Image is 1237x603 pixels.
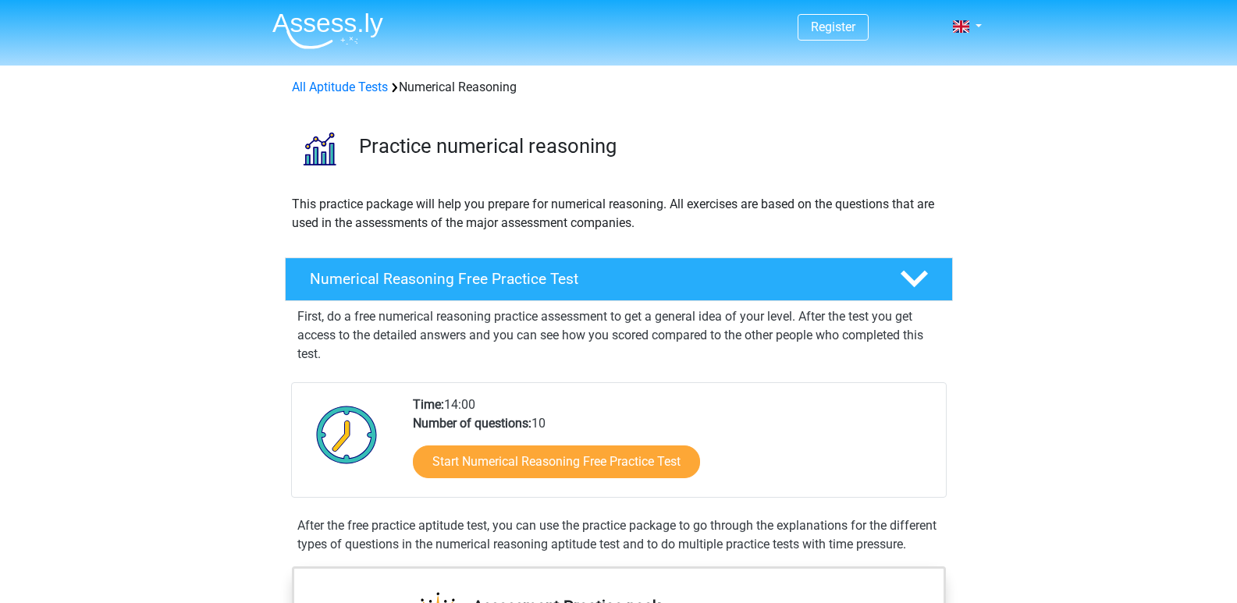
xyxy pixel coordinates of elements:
img: Clock [307,395,386,474]
p: First, do a free numerical reasoning practice assessment to get a general idea of your level. Aft... [297,307,940,364]
div: Numerical Reasoning [286,78,952,97]
div: After the free practice aptitude test, you can use the practice package to go through the explana... [291,516,947,554]
a: All Aptitude Tests [292,80,388,94]
a: Numerical Reasoning Free Practice Test [279,257,959,301]
b: Number of questions: [413,416,531,431]
img: Assessly [272,12,383,49]
div: 14:00 10 [401,395,945,497]
a: Register [811,20,855,34]
img: numerical reasoning [286,115,352,182]
p: This practice package will help you prepare for numerical reasoning. All exercises are based on t... [292,195,946,232]
a: Start Numerical Reasoning Free Practice Test [413,445,700,478]
b: Time: [413,397,444,412]
h3: Practice numerical reasoning [359,134,940,158]
h4: Numerical Reasoning Free Practice Test [310,270,875,288]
